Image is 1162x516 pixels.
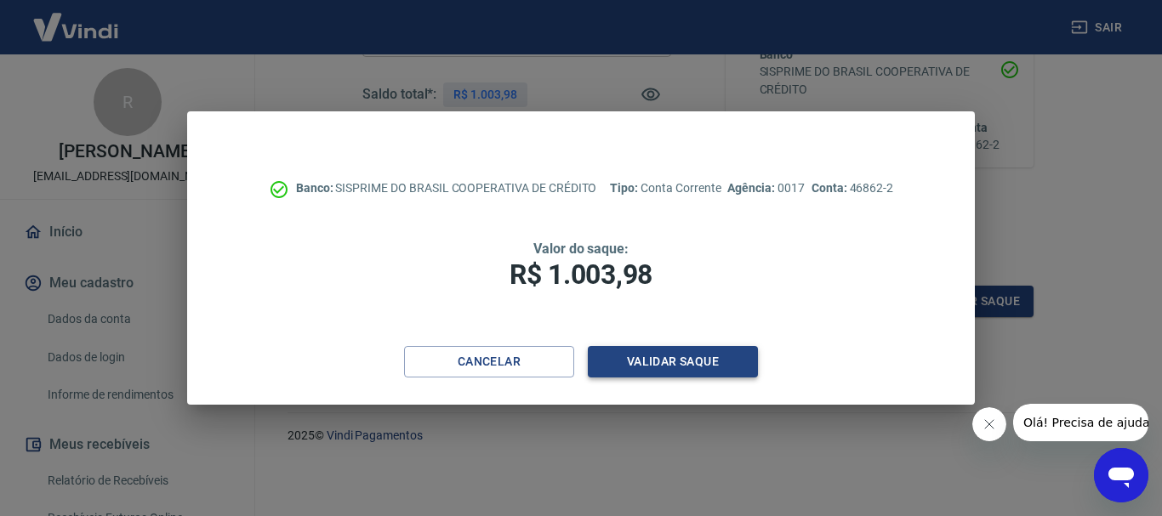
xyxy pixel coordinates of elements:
[1094,448,1148,502] iframe: Botão para abrir a janela de mensagens
[10,12,143,26] span: Olá! Precisa de ajuda?
[404,346,574,377] button: Cancelar
[972,407,1006,441] iframe: Fechar mensagem
[588,346,758,377] button: Validar saque
[610,181,641,195] span: Tipo:
[610,179,721,197] p: Conta Corrente
[533,241,629,257] span: Valor do saque:
[727,179,804,197] p: 0017
[1013,404,1148,441] iframe: Mensagem da empresa
[296,181,336,195] span: Banco:
[812,179,893,197] p: 46862-2
[296,179,597,197] p: SISPRIME DO BRASIL COOPERATIVA DE CRÉDITO
[510,258,652,291] span: R$ 1.003,98
[812,181,850,195] span: Conta:
[727,181,778,195] span: Agência:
